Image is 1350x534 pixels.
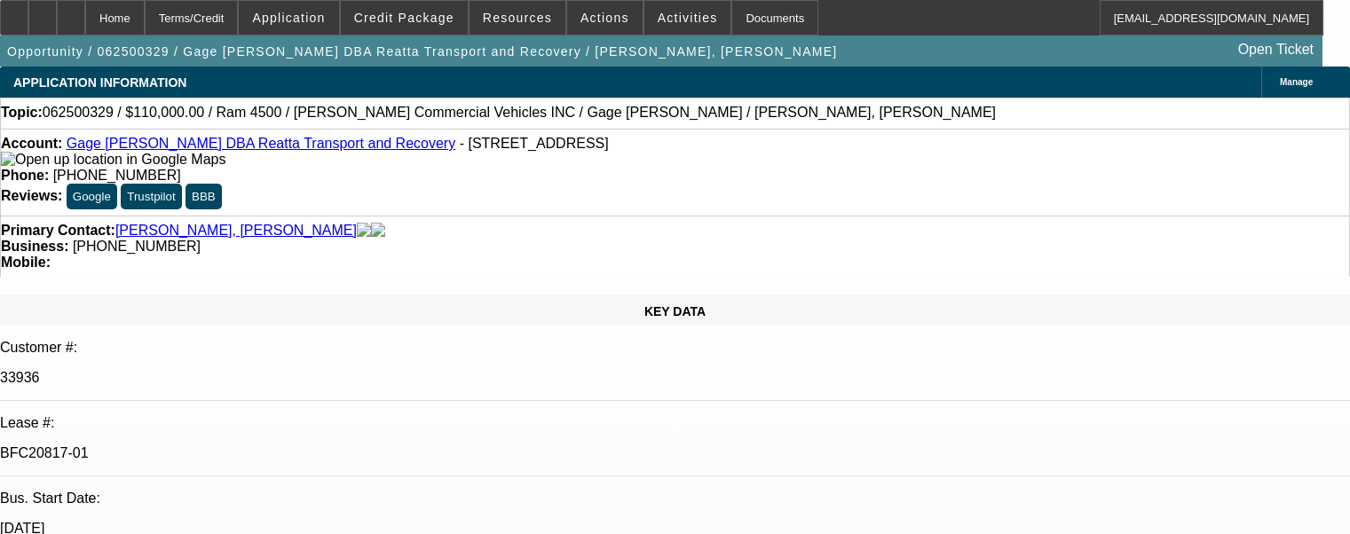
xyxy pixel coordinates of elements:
[53,168,181,183] span: [PHONE_NUMBER]
[1,136,62,151] strong: Account:
[115,223,357,239] a: [PERSON_NAME], [PERSON_NAME]
[252,11,325,25] span: Application
[1280,77,1313,87] span: Manage
[1,188,62,203] strong: Reviews:
[73,239,201,254] span: [PHONE_NUMBER]
[1231,35,1321,65] a: Open Ticket
[470,1,565,35] button: Resources
[1,105,43,121] strong: Topic:
[7,44,837,59] span: Opportunity / 062500329 / Gage [PERSON_NAME] DBA Reatta Transport and Recovery / [PERSON_NAME], [...
[644,304,706,318] span: KEY DATA
[121,184,181,209] button: Trustpilot
[371,223,385,239] img: linkedin-icon.png
[567,1,643,35] button: Actions
[354,11,454,25] span: Credit Package
[239,1,338,35] button: Application
[1,255,51,270] strong: Mobile:
[644,1,731,35] button: Activities
[186,184,222,209] button: BBB
[67,136,455,151] a: Gage [PERSON_NAME] DBA Reatta Transport and Recovery
[43,105,996,121] span: 062500329 / $110,000.00 / Ram 4500 / [PERSON_NAME] Commercial Vehicles INC / Gage [PERSON_NAME] /...
[460,136,609,151] span: - [STREET_ADDRESS]
[658,11,718,25] span: Activities
[67,184,117,209] button: Google
[1,152,225,167] a: View Google Maps
[1,152,225,168] img: Open up location in Google Maps
[1,239,68,254] strong: Business:
[1,168,49,183] strong: Phone:
[580,11,629,25] span: Actions
[357,223,371,239] img: facebook-icon.png
[483,11,552,25] span: Resources
[341,1,468,35] button: Credit Package
[1,223,115,239] strong: Primary Contact:
[13,75,186,90] span: APPLICATION INFORMATION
